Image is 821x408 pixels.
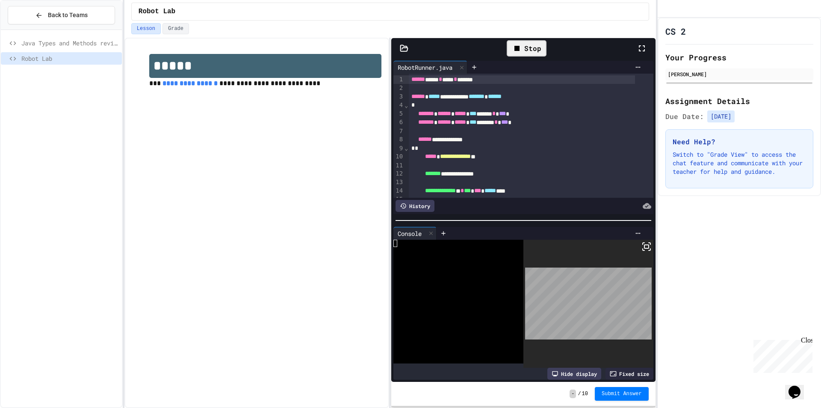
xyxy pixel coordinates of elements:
div: 14 [393,187,404,195]
span: 10 [582,390,588,397]
div: RobotRunner.java [393,63,457,72]
div: Console [393,227,437,240]
div: 6 [393,118,404,127]
p: Switch to "Grade View" to access the chat feature and communicate with your teacher for help and ... [673,150,806,176]
span: Robot Lab [139,6,175,17]
h2: Your Progress [665,51,813,63]
div: 13 [393,178,404,187]
button: Back to Teams [8,6,115,24]
div: Hide display [547,368,601,380]
div: 2 [393,84,404,92]
button: Grade [162,23,189,34]
h1: CS 2 [665,25,686,37]
div: 4 [393,101,404,110]
div: Console [393,229,426,238]
span: Java Types and Methods review [21,39,118,48]
div: 12 [393,170,404,178]
div: Chat with us now!Close [3,3,59,54]
span: [DATE] [707,110,735,122]
span: Fold line [404,102,408,109]
div: 15 [393,195,404,204]
iframe: chat widget [750,337,812,373]
div: 5 [393,110,404,118]
div: Fixed size [605,368,653,380]
span: Submit Answer [602,390,642,397]
span: Due Date: [665,111,704,122]
div: 1 [393,75,404,84]
div: History [396,200,434,212]
span: Robot Lab [21,54,118,63]
button: Lesson [131,23,161,34]
span: Fold line [404,145,408,152]
div: 9 [393,144,404,153]
div: 11 [393,161,404,170]
div: 3 [393,92,404,101]
div: 10 [393,152,404,161]
span: - [570,390,576,398]
div: [PERSON_NAME] [668,70,811,78]
h3: Need Help? [673,137,806,147]
div: 7 [393,127,404,136]
span: Back to Teams [48,11,88,20]
div: Stop [507,40,546,57]
div: RobotRunner.java [393,61,467,74]
h2: Assignment Details [665,95,813,107]
iframe: chat widget [785,374,812,399]
span: / [578,390,581,397]
div: 8 [393,135,404,144]
button: Submit Answer [595,387,649,401]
